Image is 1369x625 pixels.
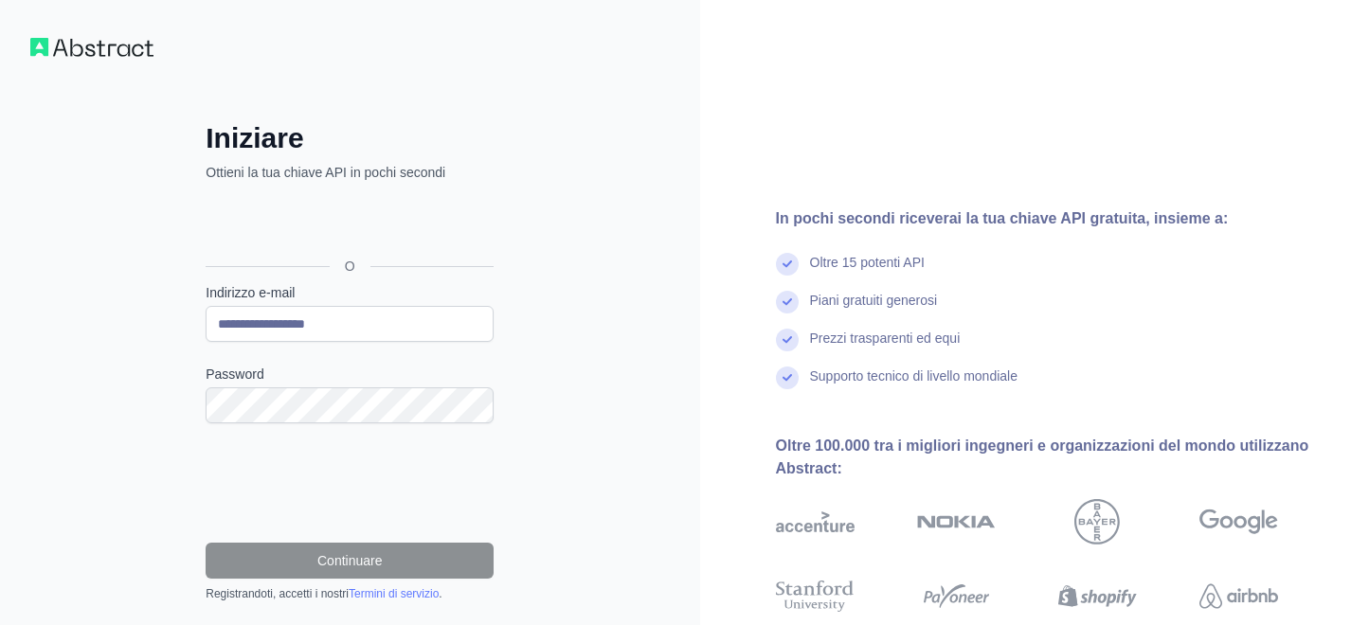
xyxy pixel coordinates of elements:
font: Indirizzo e-mail [206,285,295,300]
img: Airbnb [1199,577,1278,616]
img: segno di spunta [776,253,799,276]
a: Termini di servizio [349,587,439,600]
font: Registrandoti, accetti i nostri [206,587,349,600]
img: Flusso di lavoro [30,38,153,57]
img: università di Stanford [776,577,855,616]
img: Accenture [776,499,855,545]
iframe: Pulsante Accedi con Google [196,203,499,244]
img: Shopify [1058,577,1137,616]
img: segno di spunta [776,366,799,389]
font: Continuare [317,553,383,568]
font: Ottieni la tua chiave API in pochi secondi [206,165,445,180]
font: In pochi secondi riceverai la tua chiave API gratuita, insieme a: [776,210,1229,226]
img: segno di spunta [776,329,799,351]
img: Nokia [917,499,996,545]
button: Continuare [206,543,494,579]
font: Oltre 100.000 tra i migliori ingegneri e organizzazioni del mondo utilizzano Abstract: [776,437,1309,476]
font: Iniziare [206,122,303,153]
font: . [439,587,441,600]
font: Supporto tecnico di livello mondiale [810,368,1018,384]
font: Oltre 15 potenti API [810,255,925,270]
img: Bayer [1074,499,1120,545]
iframe: reCAPTCHA [206,446,494,520]
font: O [345,259,355,274]
img: Google [1199,499,1278,545]
font: Piani gratuiti generosi [810,293,938,308]
img: segno di spunta [776,291,799,313]
font: Prezzi trasparenti ed equi [810,330,961,346]
font: Password [206,366,263,382]
img: pagatore [917,577,996,616]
